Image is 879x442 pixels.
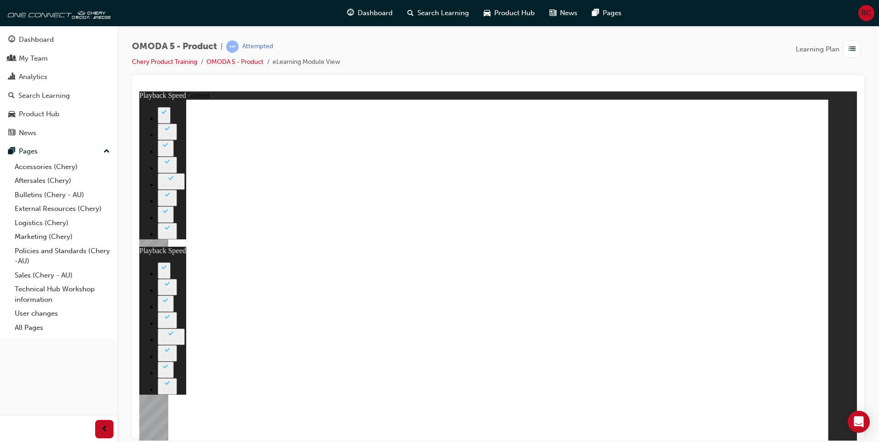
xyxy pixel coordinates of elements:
[18,91,70,101] div: Search Learning
[11,188,114,202] a: Bulletins (Chery - AU)
[11,282,114,306] a: Technical Hub Workshop information
[796,44,839,55] span: Learning Plan
[603,8,622,18] span: Pages
[103,146,110,158] span: up-icon
[19,53,48,64] div: My Team
[8,129,15,137] span: news-icon
[592,7,599,19] span: pages-icon
[19,34,54,45] div: Dashboard
[8,55,15,63] span: people-icon
[4,31,114,48] a: Dashboard
[5,4,110,22] img: oneconnect
[862,8,871,18] span: RC
[4,125,114,142] a: News
[206,58,263,66] a: OMODA 5 - Product
[273,57,340,68] li: eLearning Module View
[221,41,223,52] span: |
[8,92,15,100] span: search-icon
[226,40,239,53] span: learningRecordVerb_ATTEMPT-icon
[848,411,870,433] div: Open Intercom Messenger
[19,109,59,119] div: Product Hub
[796,40,864,58] button: Learning Plan
[476,4,542,23] a: car-iconProduct Hub
[11,230,114,244] a: Marketing (Chery)
[4,87,114,104] a: Search Learning
[4,68,114,85] a: Analytics
[400,4,476,23] a: search-iconSearch Learning
[101,424,108,435] span: prev-icon
[407,7,414,19] span: search-icon
[8,147,15,156] span: pages-icon
[585,4,629,23] a: pages-iconPages
[11,306,114,321] a: User changes
[132,41,217,52] span: OMODA 5 - Product
[358,8,393,18] span: Dashboard
[11,268,114,283] a: Sales (Chery - AU)
[8,73,15,81] span: chart-icon
[19,72,47,82] div: Analytics
[4,106,114,123] a: Product Hub
[4,143,114,160] button: Pages
[19,146,38,157] div: Pages
[417,8,469,18] span: Search Learning
[8,110,15,119] span: car-icon
[11,216,114,230] a: Logistics (Chery)
[8,36,15,44] span: guage-icon
[11,202,114,216] a: External Resources (Chery)
[242,42,273,51] div: Attempted
[11,174,114,188] a: Aftersales (Chery)
[494,8,535,18] span: Product Hub
[4,29,114,143] button: DashboardMy TeamAnalyticsSearch LearningProduct HubNews
[132,58,197,66] a: Chery Product Training
[4,50,114,67] a: My Team
[858,5,874,21] button: RC
[11,160,114,174] a: Accessories (Chery)
[11,321,114,335] a: All Pages
[19,128,36,138] div: News
[560,8,577,18] span: News
[347,7,354,19] span: guage-icon
[849,44,856,55] span: list-icon
[11,244,114,268] a: Policies and Standards (Chery -AU)
[340,4,400,23] a: guage-iconDashboard
[542,4,585,23] a: news-iconNews
[484,7,491,19] span: car-icon
[549,7,556,19] span: news-icon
